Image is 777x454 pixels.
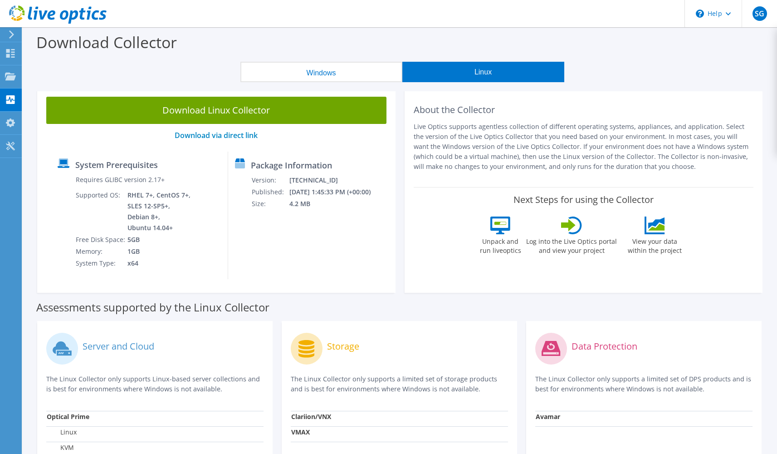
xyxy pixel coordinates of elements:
label: Assessments supported by the Linux Collector [36,303,269,312]
label: Server and Cloud [83,342,154,351]
label: Next Steps for using the Collector [513,194,654,205]
td: Published: [251,186,289,198]
p: The Linux Collector only supports a limited set of DPS products and is best for environments wher... [535,374,753,394]
strong: Avamar [536,412,560,421]
a: Download via direct link [175,130,258,140]
label: View your data within the project [622,234,687,255]
label: Requires GLIBC version 2.17+ [76,175,165,184]
a: Download Linux Collector [46,97,386,124]
label: Storage [327,342,359,351]
label: KVM [47,443,74,452]
strong: VMAX [291,428,310,436]
p: The Linux Collector only supports a limited set of storage products and is best for environments ... [291,374,508,394]
label: Linux [47,428,77,437]
td: Free Disk Space: [75,234,127,246]
td: Size: [251,198,289,210]
button: Windows [240,62,402,82]
td: x64 [127,257,192,269]
td: Memory: [75,246,127,257]
td: [TECHNICAL_ID] [289,174,383,186]
td: 5GB [127,234,192,246]
strong: Optical Prime [47,412,89,421]
h2: About the Collector [414,104,754,115]
p: The Linux Collector only supports Linux-based server collections and is best for environments whe... [46,374,264,394]
svg: \n [696,10,704,18]
label: System Prerequisites [75,160,158,169]
td: System Type: [75,257,127,269]
span: SG [753,6,767,21]
td: Version: [251,174,289,186]
strong: Clariion/VNX [291,412,331,421]
label: Download Collector [36,32,177,53]
label: Package Information [251,161,332,170]
td: [DATE] 1:45:33 PM (+00:00) [289,186,383,198]
label: Data Protection [572,342,637,351]
p: Live Optics supports agentless collection of different operating systems, appliances, and applica... [414,122,754,172]
label: Log into the Live Optics portal and view your project [526,234,617,255]
td: 4.2 MB [289,198,383,210]
button: Linux [402,62,564,82]
td: 1GB [127,246,192,257]
label: Unpack and run liveoptics [479,234,521,255]
td: Supported OS: [75,189,127,234]
td: RHEL 7+, CentOS 7+, SLES 12-SP5+, Debian 8+, Ubuntu 14.04+ [127,189,192,234]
